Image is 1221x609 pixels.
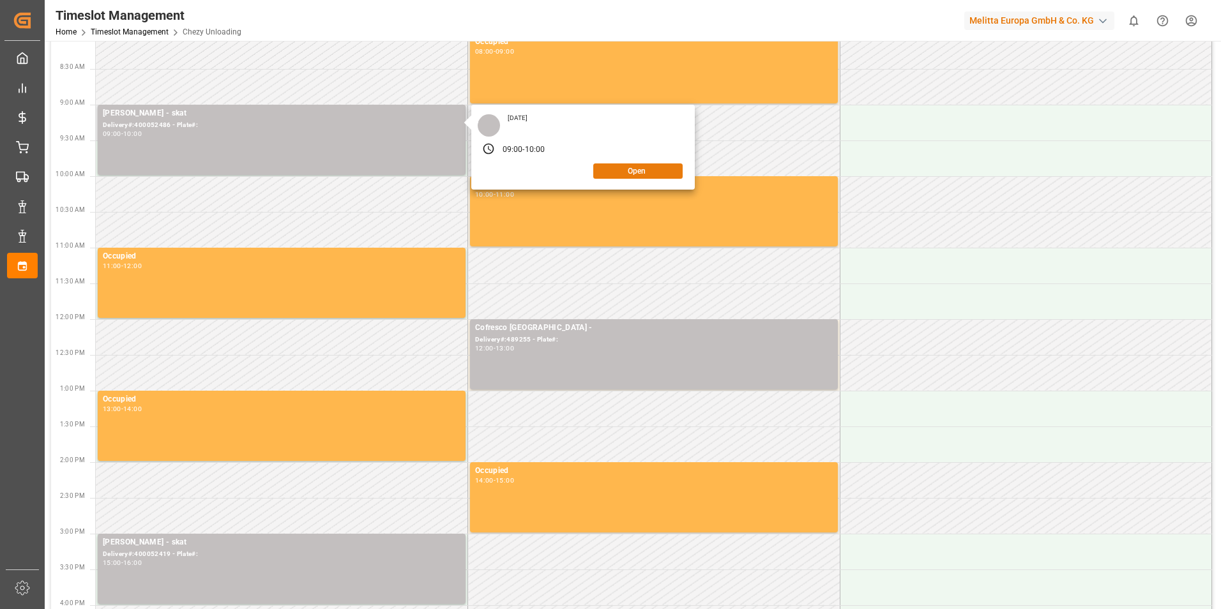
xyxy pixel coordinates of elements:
[103,131,121,137] div: 09:00
[103,250,460,263] div: Occupied
[496,49,514,54] div: 09:00
[1148,6,1177,35] button: Help Center
[121,131,123,137] div: -
[60,456,85,463] span: 2:00 PM
[475,192,494,197] div: 10:00
[56,170,85,177] span: 10:00 AM
[60,492,85,499] span: 2:30 PM
[103,120,460,131] div: Delivery#:400052486 - Plate#:
[475,49,494,54] div: 08:00
[103,107,460,120] div: [PERSON_NAME] - skat
[103,263,121,269] div: 11:00
[964,11,1114,30] div: Melitta Europa GmbH & Co. KG
[56,206,85,213] span: 10:30 AM
[496,345,514,351] div: 13:00
[103,406,121,412] div: 13:00
[494,192,496,197] div: -
[60,63,85,70] span: 8:30 AM
[56,6,241,25] div: Timeslot Management
[475,345,494,351] div: 12:00
[121,560,123,566] div: -
[60,528,85,535] span: 3:00 PM
[103,549,460,560] div: Delivery#:400052419 - Plate#:
[964,8,1119,33] button: Melitta Europa GmbH & Co. KG
[503,144,523,156] div: 09:00
[494,345,496,351] div: -
[123,263,142,269] div: 12:00
[525,144,545,156] div: 10:00
[60,564,85,571] span: 3:30 PM
[60,385,85,392] span: 1:00 PM
[496,192,514,197] div: 11:00
[103,536,460,549] div: [PERSON_NAME] - skat
[494,477,496,483] div: -
[123,406,142,412] div: 14:00
[103,560,121,566] div: 15:00
[60,421,85,428] span: 1:30 PM
[91,27,169,36] a: Timeslot Management
[496,477,514,483] div: 15:00
[56,27,77,36] a: Home
[56,242,85,249] span: 11:00 AM
[522,144,524,156] div: -
[475,477,494,483] div: 14:00
[593,163,683,179] button: Open
[494,49,496,54] div: -
[475,465,833,477] div: Occupied
[1119,6,1148,35] button: show 0 new notifications
[60,99,85,106] span: 9:00 AM
[121,263,123,269] div: -
[56,349,85,356] span: 12:30 PM
[475,335,833,345] div: Delivery#:489255 - Plate#:
[123,131,142,137] div: 10:00
[60,599,85,606] span: 4:00 PM
[103,393,460,406] div: Occupied
[475,322,833,335] div: Cofresco [GEOGRAPHIC_DATA] -
[56,313,85,320] span: 12:00 PM
[475,36,833,49] div: Occupied
[60,135,85,142] span: 9:30 AM
[503,114,533,123] div: [DATE]
[56,278,85,285] span: 11:30 AM
[121,406,123,412] div: -
[123,560,142,566] div: 16:00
